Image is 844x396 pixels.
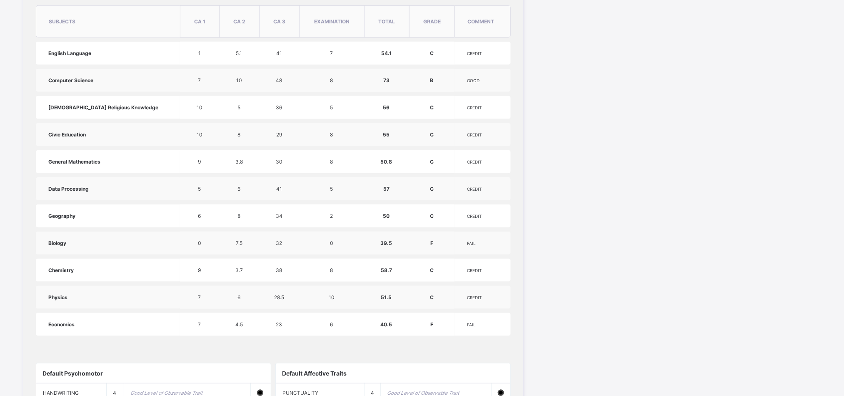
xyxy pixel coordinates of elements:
[330,267,333,273] span: 8
[383,131,390,138] span: 55
[430,77,433,83] span: B
[467,51,482,56] span: CREDIT
[467,214,482,219] span: CREDIT
[235,321,243,328] span: 4.5
[330,50,333,56] span: 7
[430,321,433,328] span: F
[430,267,434,273] span: C
[48,213,75,219] span: Geography
[383,186,390,192] span: 57
[276,131,282,138] span: 29
[381,50,392,56] span: 54.1
[237,186,240,192] span: 6
[43,370,103,377] span: Default Psychomotor
[198,267,201,273] span: 9
[43,390,79,396] span: HANDWRITING
[48,240,66,246] span: Biology
[194,18,205,25] span: CA 1
[381,267,392,273] span: 58.7
[198,294,201,300] span: 7
[423,18,441,25] span: grade
[430,131,434,138] span: C
[467,132,482,137] span: CREDIT
[381,240,392,246] span: 39.5
[274,294,284,300] span: 28.5
[48,131,86,138] span: Civic Education
[330,159,333,165] span: 8
[276,104,282,111] span: 36
[430,294,434,300] span: C
[237,131,240,138] span: 8
[276,267,282,273] span: 38
[198,186,201,192] span: 5
[371,390,374,396] span: 4
[198,321,201,328] span: 7
[130,390,202,396] i: Good Level of Observable Trait
[198,159,201,165] span: 9
[330,77,333,83] span: 8
[330,131,333,138] span: 8
[381,321,392,328] span: 40.5
[48,321,75,328] span: Economics
[237,213,240,219] span: 8
[237,294,240,300] span: 6
[236,240,242,246] span: 7.5
[276,77,282,83] span: 48
[378,18,395,25] span: total
[387,390,459,396] i: Good Level of Observable Trait
[113,390,116,396] span: 4
[273,18,285,25] span: CA 3
[48,104,158,111] span: [DEMOGRAPHIC_DATA] Religious Knowledge
[198,240,201,246] span: 0
[467,187,482,192] span: CREDIT
[198,77,201,83] span: 7
[48,50,91,56] span: English Language
[381,159,392,165] span: 50.8
[383,213,390,219] span: 50
[276,240,282,246] span: 32
[330,104,333,111] span: 5
[467,78,479,83] span: GOOD
[197,131,202,138] span: 10
[49,18,75,25] span: subjects
[467,322,476,327] span: FAIL
[383,104,390,111] span: 56
[48,294,67,300] span: Physics
[48,186,89,192] span: Data Processing
[48,77,93,83] span: Computer Science
[330,321,333,328] span: 6
[276,213,282,219] span: 34
[237,104,240,111] span: 5
[430,159,434,165] span: C
[430,186,434,192] span: C
[235,159,243,165] span: 3.8
[197,104,202,111] span: 10
[233,18,245,25] span: CA 2
[330,213,333,219] span: 2
[467,105,482,110] span: CREDIT
[381,294,392,300] span: 51.5
[329,294,335,300] span: 10
[276,321,282,328] span: 23
[198,50,201,56] span: 1
[198,213,201,219] span: 6
[430,50,434,56] span: C
[276,186,282,192] span: 41
[282,370,347,377] span: Default Affective Traits
[276,159,282,165] span: 30
[282,390,318,396] span: PUNCTUALITY
[48,267,74,273] span: Chemistry
[430,104,434,111] span: C
[383,77,390,83] span: 73
[430,240,433,246] span: F
[236,77,242,83] span: 10
[48,159,100,165] span: General Mathematics
[314,18,350,25] span: EXAMINATION
[235,267,243,273] span: 3.7
[467,18,494,25] span: comment
[467,268,482,273] span: CREDIT
[330,186,333,192] span: 5
[430,213,434,219] span: C
[467,241,476,246] span: FAIL
[467,159,482,164] span: CREDIT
